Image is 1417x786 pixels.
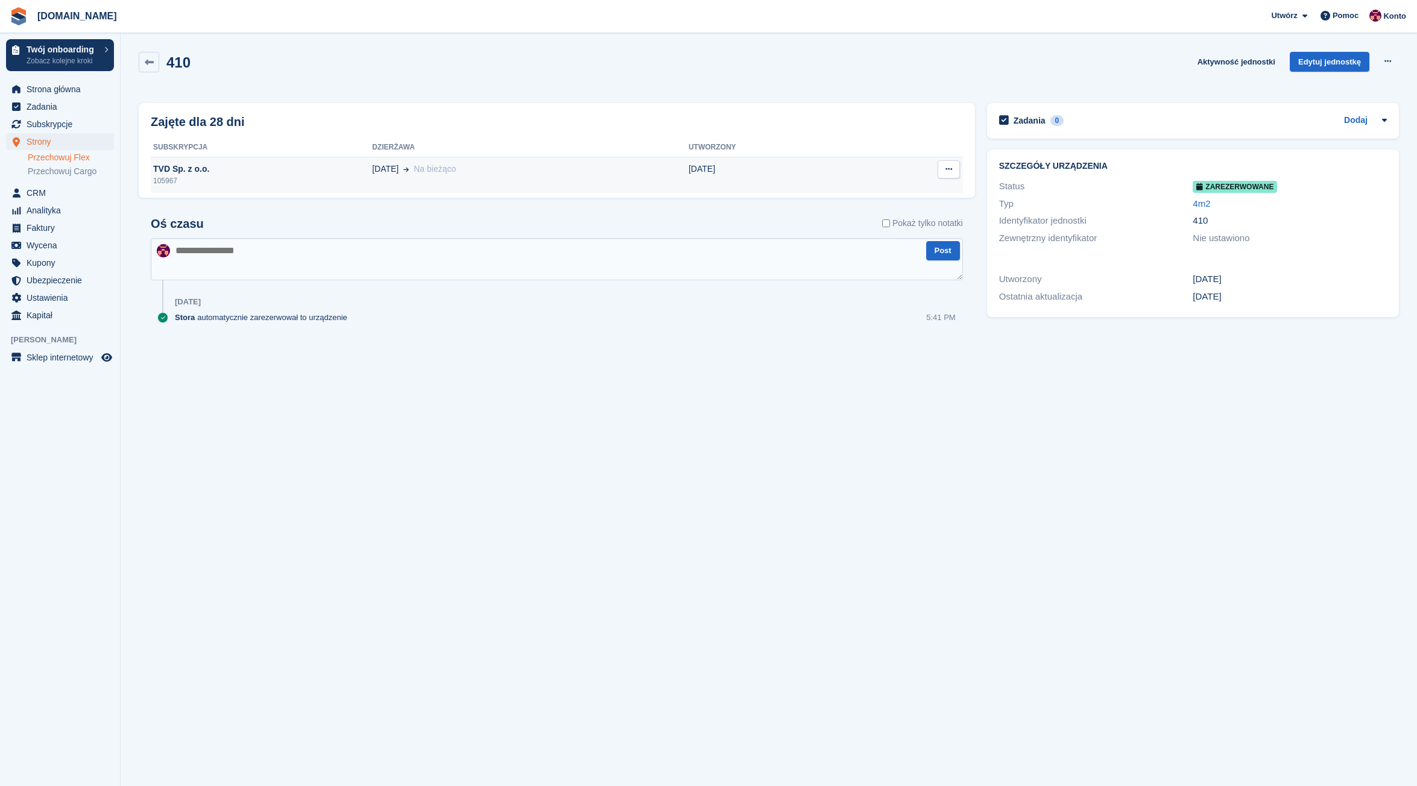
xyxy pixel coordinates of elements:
span: Subskrypcje [27,116,99,133]
div: Nie ustawiono [1193,231,1387,245]
span: Ustawienia [27,289,99,306]
a: menu [6,116,114,133]
span: [DATE] [372,163,399,175]
a: menu [6,272,114,289]
a: menu [6,254,114,271]
div: [DATE] [1193,272,1387,286]
span: Utwórz [1271,10,1297,22]
div: Utworzony [999,272,1193,286]
h2: Oś czasu [151,217,204,231]
span: Kapitał [27,307,99,324]
a: Podgląd sklepu [99,350,114,365]
span: Analityka [27,202,99,219]
span: Wycena [27,237,99,254]
div: Ostatnia aktualizacja [999,290,1193,304]
a: [DOMAIN_NAME] [33,6,122,26]
a: menu [6,219,114,236]
p: Zobacz kolejne kroki [27,55,98,66]
h2: Zajęte dla 28 dni [151,113,245,131]
a: Edytuj jednostkę [1290,52,1369,72]
div: 410 [1193,214,1387,228]
span: Konto [1383,10,1406,22]
th: Subskrypcja [151,138,372,157]
span: Kupony [27,254,99,271]
span: Pomoc [1333,10,1359,22]
a: 4m2 [1193,198,1210,209]
div: [DATE] [175,297,201,307]
img: Mateusz Kacwin [157,244,170,257]
div: Zewnętrzny identyfikator [999,231,1193,245]
span: Na bieżąco [414,164,456,174]
h2: Zadania [1014,115,1046,126]
th: Dzierżawa [372,138,689,157]
div: 105967 [151,175,372,186]
a: menu [6,349,114,366]
th: Utworzony [689,138,868,157]
div: automatycznie zarezerwował to urządzenie [175,312,353,323]
span: Zarezerwowane [1193,181,1277,193]
td: [DATE] [689,157,868,193]
div: 0 [1050,115,1064,126]
input: Pokaż tylko notatki [882,217,890,230]
a: menu [6,98,114,115]
a: menu [6,307,114,324]
img: Mateusz Kacwin [1369,10,1381,22]
p: Twój onboarding [27,45,98,54]
span: Stora [175,312,195,323]
a: Twój onboarding Zobacz kolejne kroki [6,39,114,71]
div: 5:41 PM [926,312,955,323]
span: Ubezpieczenie [27,272,99,289]
div: Identyfikator jednostki [999,214,1193,228]
span: Faktury [27,219,99,236]
div: Typ [999,197,1193,211]
a: Przechowuj Cargo [28,166,114,177]
a: Dodaj [1344,114,1368,128]
span: Strony [27,133,99,150]
span: Strona główna [27,81,99,98]
a: menu [6,289,114,306]
a: menu [6,133,114,150]
a: menu [6,81,114,98]
img: stora-icon-8386f47178a22dfd0bd8f6a31ec36ba5ce8667c1dd55bd0f319d3a0aa187defe.svg [10,7,28,25]
button: Post [926,241,960,261]
a: Przechowuj Flex [28,152,114,163]
h2: Szczegóły urządzenia [999,162,1387,171]
span: Sklep internetowy [27,349,99,366]
span: Zadania [27,98,99,115]
span: CRM [27,184,99,201]
label: Pokaż tylko notatki [882,217,963,230]
h2: 410 [166,54,191,71]
span: [PERSON_NAME] [11,334,120,346]
div: Status [999,180,1193,193]
a: Aktywność jednostki [1193,52,1280,72]
a: menu [6,237,114,254]
a: menu [6,184,114,201]
div: TVD Sp. z o.o. [151,163,372,175]
div: [DATE] [1193,290,1387,304]
a: menu [6,202,114,219]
